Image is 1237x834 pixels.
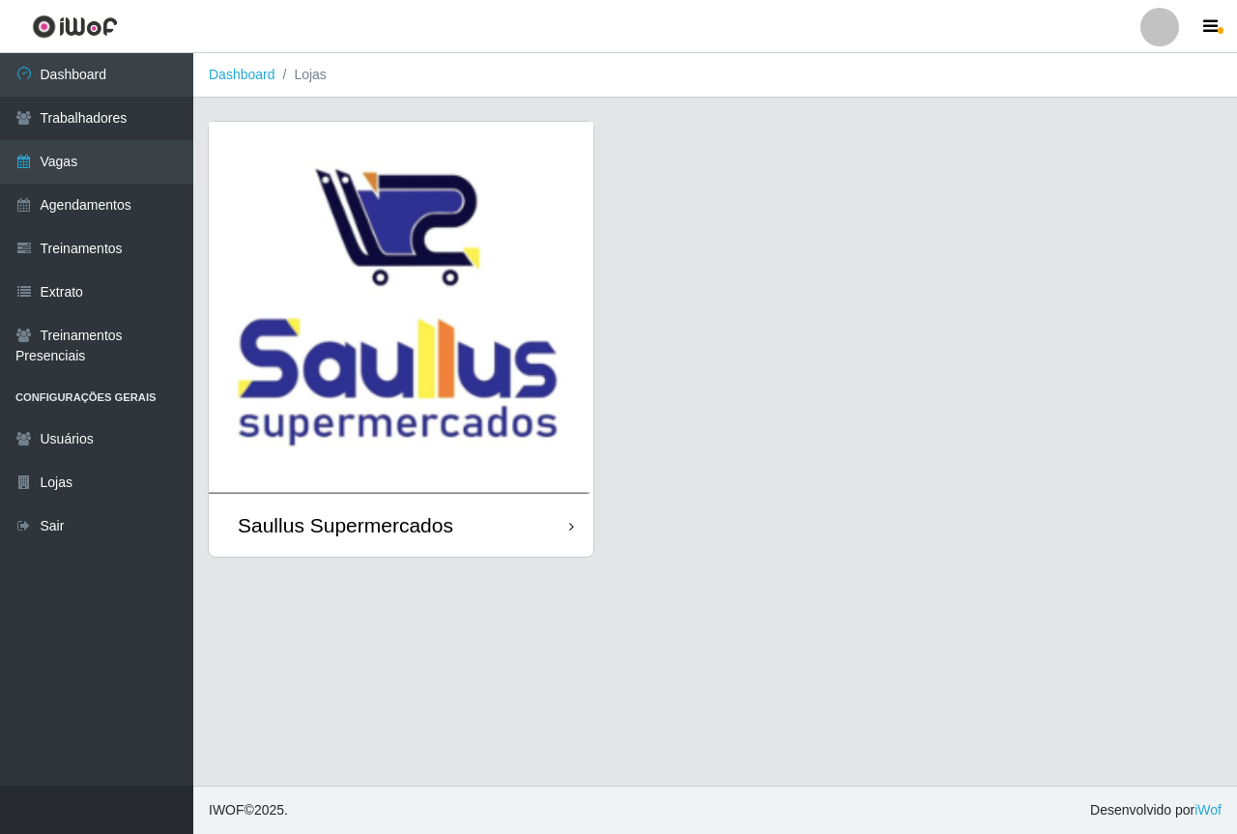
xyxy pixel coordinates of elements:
img: CoreUI Logo [32,14,118,39]
div: Saullus Supermercados [238,513,453,537]
a: iWof [1194,802,1222,818]
nav: breadcrumb [193,53,1237,98]
span: © 2025 . [209,800,288,820]
a: Dashboard [209,67,275,82]
a: Saullus Supermercados [209,122,593,557]
li: Lojas [275,65,327,85]
img: cardImg [209,122,593,494]
span: Desenvolvido por [1090,800,1222,820]
span: IWOF [209,802,245,818]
